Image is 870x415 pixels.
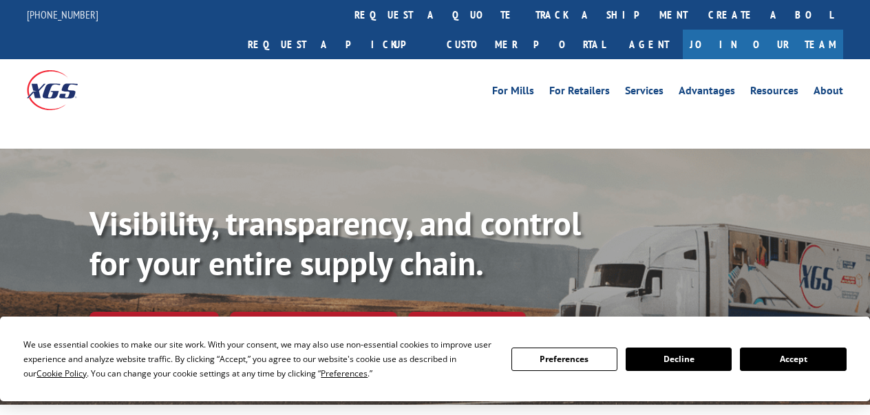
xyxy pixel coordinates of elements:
a: [PHONE_NUMBER] [27,8,98,21]
a: Services [625,85,664,100]
div: We use essential cookies to make our site work. With your consent, we may also use non-essential ... [23,337,494,381]
span: Cookie Policy [36,368,87,379]
button: Accept [740,348,846,371]
a: Request a pickup [237,30,436,59]
button: Preferences [511,348,617,371]
a: Advantages [679,85,735,100]
a: Track shipment [89,312,219,341]
a: For Mills [492,85,534,100]
a: Agent [615,30,683,59]
b: Visibility, transparency, and control for your entire supply chain. [89,202,581,284]
a: Resources [750,85,798,100]
a: About [814,85,843,100]
button: Decline [626,348,732,371]
span: Preferences [321,368,368,379]
a: XGS ASSISTANT [408,312,526,341]
a: Calculate transit time [230,312,397,341]
a: Join Our Team [683,30,843,59]
a: For Retailers [549,85,610,100]
a: Customer Portal [436,30,615,59]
